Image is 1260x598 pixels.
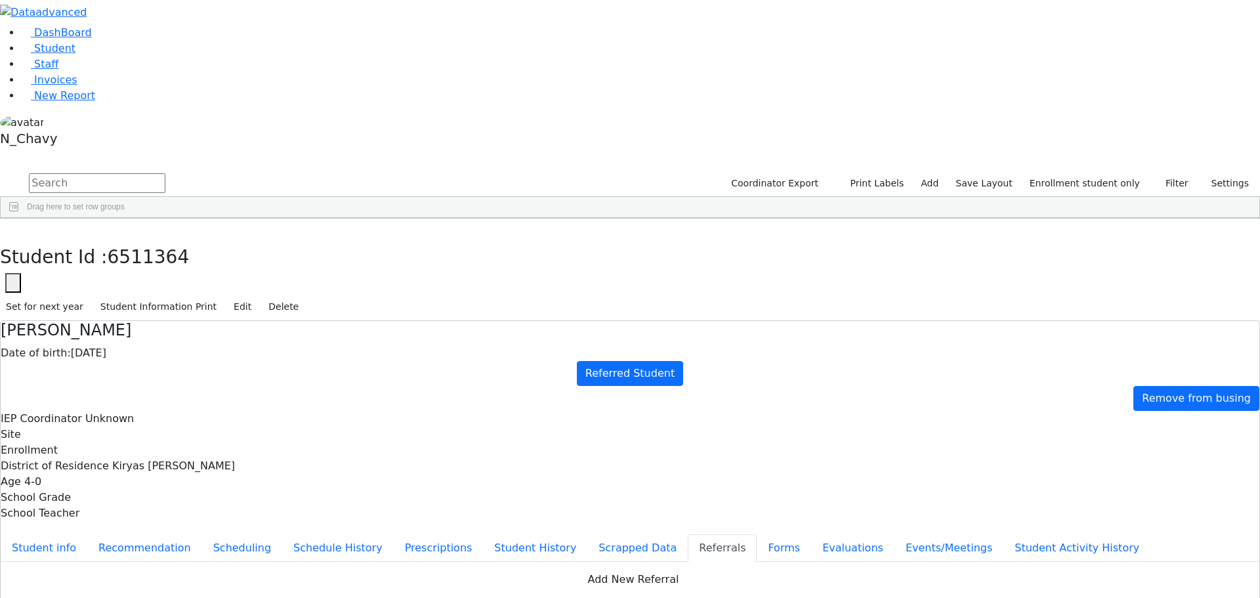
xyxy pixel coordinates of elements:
[915,173,944,194] a: Add
[1,474,21,490] label: Age
[1,567,1259,592] button: Add New Referral
[282,534,394,562] button: Schedule History
[21,89,95,102] a: New Report
[894,534,1003,562] button: Events/Meetings
[1133,386,1259,411] a: Remove from busing
[1,345,71,361] label: Date of birth:
[394,534,484,562] button: Prescriptions
[587,534,688,562] button: Scrapped Data
[21,42,75,54] a: Student
[811,534,894,562] button: Evaluations
[94,297,222,317] button: Student Information Print
[1,411,82,427] label: IEP Coordinator
[34,58,58,70] span: Staff
[87,534,202,562] button: Recommendation
[21,26,92,39] a: DashBoard
[34,42,75,54] span: Student
[1,534,87,562] button: Student info
[1003,534,1150,562] button: Student Activity History
[34,26,92,39] span: DashBoard
[1,321,1259,340] h4: [PERSON_NAME]
[757,534,811,562] button: Forms
[112,459,235,472] span: Kiryas [PERSON_NAME]
[21,58,58,70] a: Staff
[27,202,125,211] span: Drag here to set row groups
[202,534,282,562] button: Scheduling
[1194,173,1255,194] button: Settings
[262,297,304,317] button: Delete
[1142,392,1251,404] span: Remove from busing
[1,458,109,474] label: District of Residence
[1024,173,1146,194] label: Enrollment student only
[950,173,1018,194] button: Save Layout
[21,74,77,86] a: Invoices
[34,89,95,102] span: New Report
[835,173,910,194] button: Print Labels
[483,534,587,562] button: Student History
[29,173,165,193] input: Search
[1,505,79,521] label: School Teacher
[688,534,757,562] button: Referrals
[1,345,1259,361] div: [DATE]
[723,173,824,194] button: Coordinator Export
[228,297,257,317] button: Edit
[108,246,190,268] span: 6511364
[24,475,41,488] span: 4-0
[1,442,58,458] label: Enrollment
[577,361,683,386] a: Referred Student
[1,490,71,505] label: School Grade
[34,74,77,86] span: Invoices
[1148,173,1194,194] button: Filter
[85,412,134,425] span: Unknown
[1,427,21,442] label: Site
